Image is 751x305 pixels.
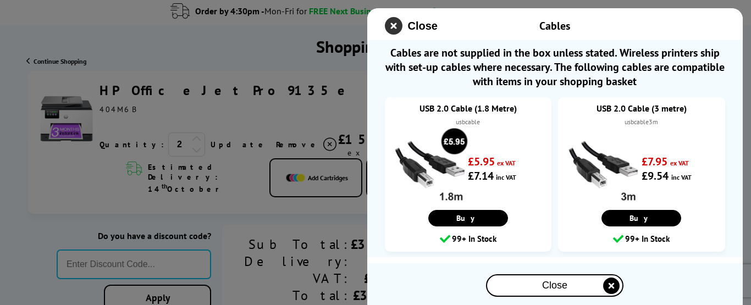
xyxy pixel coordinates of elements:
[570,117,714,127] div: usbcable3m
[670,159,688,167] span: ex VAT
[498,159,516,167] span: ex VAT
[626,232,670,246] span: 99+ In Stock
[570,103,714,114] a: USB 2.0 Cable (3 metre)
[642,154,667,169] strong: £7.95
[396,103,540,114] a: USB 2.0 Cable (1.8 Metre)
[496,173,517,181] span: inc VAT
[390,127,468,206] img: USB 2.0 Cable (1.8 Metre)
[671,173,691,181] span: inc VAT
[642,169,669,183] strong: £9.54
[396,117,540,127] div: usbcable
[602,210,682,226] a: Buy
[468,169,494,183] strong: £7.14
[542,280,567,291] span: Close
[428,210,508,226] a: Buy
[385,46,725,88] span: Cables are not supplied in the box unless stated. Wireless printers ship with set-up cables where...
[452,232,496,246] span: 99+ In Stock
[453,19,657,33] div: Cables
[564,127,642,206] img: USB 2.0 Cable (3 metre)
[385,17,438,35] button: close modal
[408,20,438,32] span: Close
[487,274,624,297] button: close modal
[468,154,495,169] strong: £5.95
